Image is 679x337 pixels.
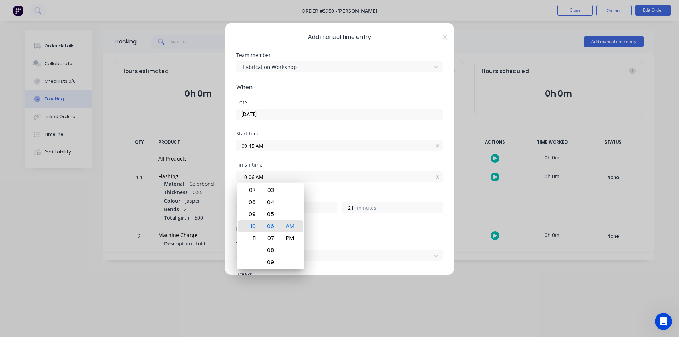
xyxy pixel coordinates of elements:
[236,83,443,92] span: When
[236,33,443,41] span: Add manual time entry
[243,184,260,196] div: 07
[261,183,280,269] div: Minute
[236,162,443,167] div: Finish time
[262,232,279,244] div: 07
[236,272,443,277] div: Breaks
[236,100,443,105] div: Date
[343,202,355,213] input: 0
[262,196,279,208] div: 04
[655,313,672,330] iframe: Intercom live chat
[262,244,279,256] div: 08
[243,208,260,220] div: 09
[357,204,442,213] label: minutes
[282,220,299,232] div: AM
[262,208,279,220] div: 05
[243,232,260,244] div: 11
[236,131,443,136] div: Start time
[243,220,260,232] div: 10
[262,184,279,196] div: 03
[243,196,260,208] div: 08
[262,220,279,232] div: 06
[242,183,261,269] div: Hour
[282,232,299,244] div: PM
[236,53,443,58] div: Team member
[236,225,443,233] span: Details
[236,242,443,246] div: Tracking Category (Optional)
[236,193,443,198] div: Hours worked
[262,256,279,268] div: 09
